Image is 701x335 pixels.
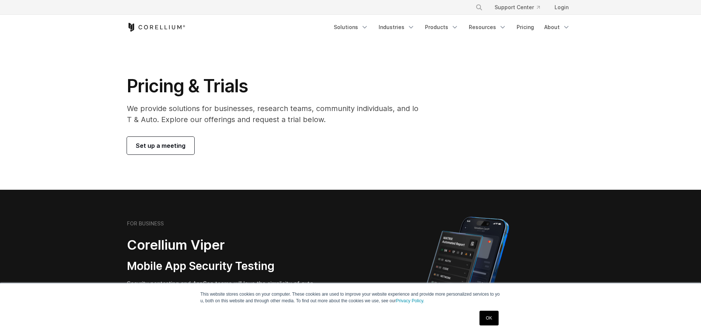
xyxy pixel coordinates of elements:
[201,291,501,304] p: This website stores cookies on your computer. These cookies are used to improve your website expe...
[329,21,373,34] a: Solutions
[374,21,419,34] a: Industries
[127,237,315,253] h2: Corellium Viper
[136,141,185,150] span: Set up a meeting
[127,259,315,273] h3: Mobile App Security Testing
[549,1,574,14] a: Login
[540,21,574,34] a: About
[467,1,574,14] div: Navigation Menu
[127,137,194,154] a: Set up a meeting
[464,21,511,34] a: Resources
[127,220,164,227] h6: FOR BUSINESS
[127,75,420,97] h1: Pricing & Trials
[479,311,498,325] a: OK
[127,279,315,306] p: Security pentesting and AppSec teams will love the simplicity of automated report generation comb...
[472,1,486,14] button: Search
[329,21,574,34] div: Navigation Menu
[127,103,420,125] p: We provide solutions for businesses, research teams, community individuals, and IoT & Auto. Explo...
[512,21,538,34] a: Pricing
[489,1,546,14] a: Support Center
[127,23,185,32] a: Corellium Home
[396,298,424,303] a: Privacy Policy.
[421,21,463,34] a: Products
